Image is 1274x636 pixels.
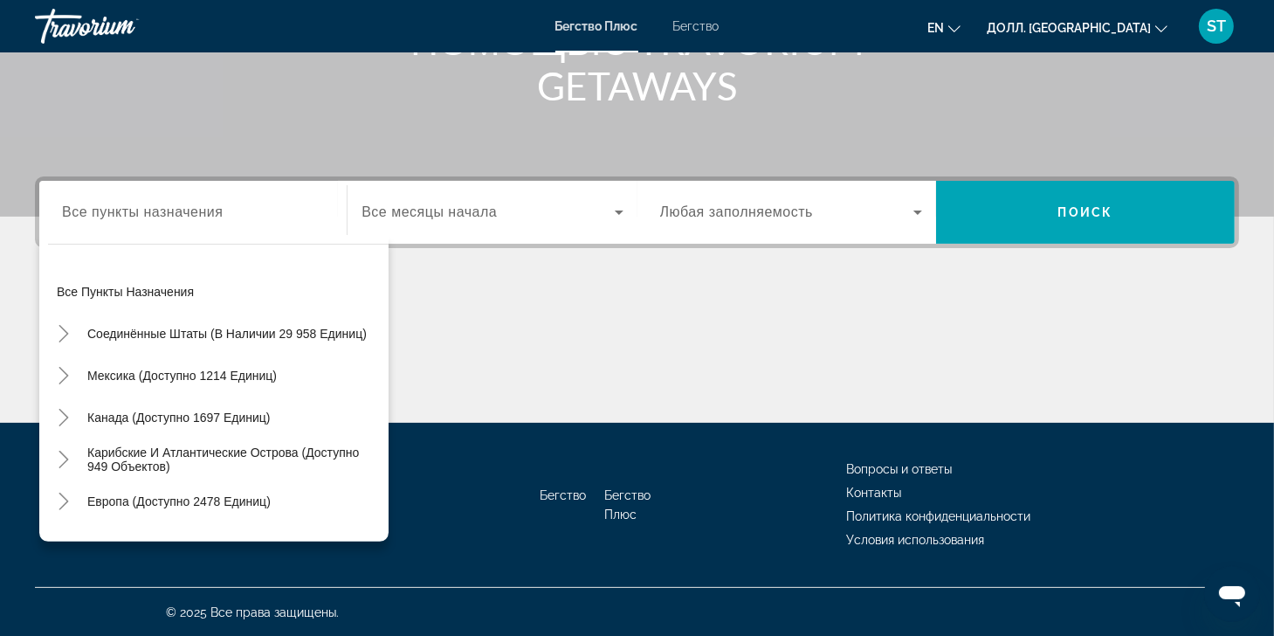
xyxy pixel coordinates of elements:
[1207,17,1226,35] span: ST
[48,487,79,517] button: Переключить на Европу (доступно 2478 единиц)
[846,509,1030,523] a: Политика конфиденциальности
[846,533,984,547] a: Условия использования
[62,204,223,219] span: Все пункты назначения
[48,445,79,475] button: Переключить на Карибские и Атлантические острова (доступно 949 объектов)
[1204,566,1260,622] iframe: Кнопка запуска окна обмена сообщениями
[87,494,271,508] span: Европа (доступно 2478 единиц)
[1194,8,1239,45] button: Пользовательское меню
[87,446,380,474] span: Карибские и атлантические острова (доступно 949 объектов)
[87,327,367,341] span: Соединённые Штаты (в наличии 29 958 единиц)
[87,411,271,425] span: Канада (доступно 1697 единиц)
[1058,205,1113,219] span: Поиск
[57,285,194,299] span: Все пункты назначения
[660,204,814,219] span: Любая заполняемость
[87,369,277,383] span: Мексика (доступно 1214 единиц)
[79,444,389,475] button: Карибские и атлантические острова (доступно 949 объектов)
[936,181,1235,244] button: Поиск
[79,528,358,559] button: [GEOGRAPHIC_DATA] (доступно 208 единиц)
[48,276,389,308] button: Все пункты назначения
[79,360,286,391] button: Мексика (доступно 1214 единиц)
[48,403,79,433] button: Переключить на Канаду (доступно 1697 единиц)
[39,181,1235,244] div: Виджет поиска
[541,488,587,502] a: Бегство
[48,529,79,559] button: Переключить на Австралию (доступно 208 единиц)
[79,486,279,517] button: Европа (доступно 2478 единиц)
[35,3,210,49] a: Травориум
[673,19,720,33] a: Бегство
[79,402,279,433] button: Канада (доступно 1697 единиц)
[79,318,375,349] button: Соединённые Штаты (в наличии 29 958 единиц)
[927,21,944,35] span: en
[604,488,651,522] a: Бегство Плюс
[48,319,79,349] button: Переключить на США (доступно 29 958 единиц)
[48,361,79,391] button: Переключить на Мексику (доступно 1214 единиц)
[846,486,901,500] a: Контакты
[362,204,497,219] span: Все месяцы начала
[927,15,961,40] button: Изменить язык
[987,15,1167,40] button: Изменить валюту
[555,19,638,33] a: Бегство Плюс
[846,462,952,476] a: Вопросы и ответы
[166,605,339,619] span: © 2025 Все права защищены.
[987,21,1151,35] span: Долл. [GEOGRAPHIC_DATA]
